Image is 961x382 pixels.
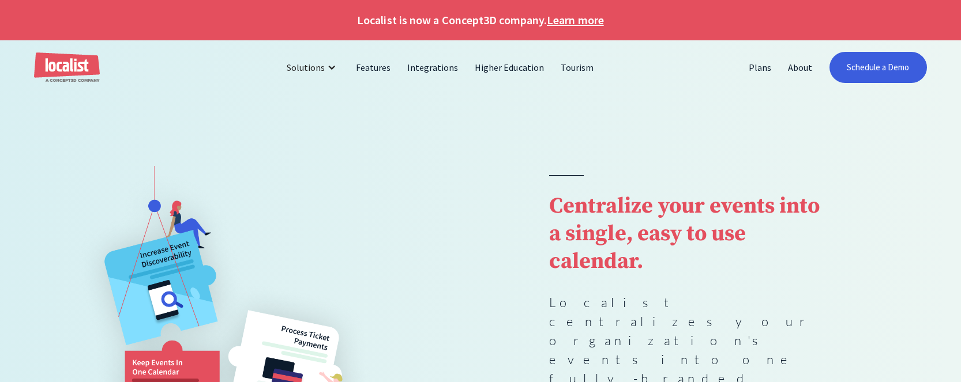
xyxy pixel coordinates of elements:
a: Plans [741,54,780,81]
a: About [780,54,821,81]
a: home [34,52,100,83]
div: Solutions [287,60,325,74]
a: Higher Education [467,54,553,81]
a: Integrations [399,54,467,81]
div: Solutions [278,54,348,81]
a: Tourism [553,54,602,81]
a: Features [348,54,399,81]
strong: Centralize your events into a single, easy to use calendar. [549,192,820,275]
a: Learn more [547,12,603,29]
a: Schedule a Demo [829,52,927,83]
